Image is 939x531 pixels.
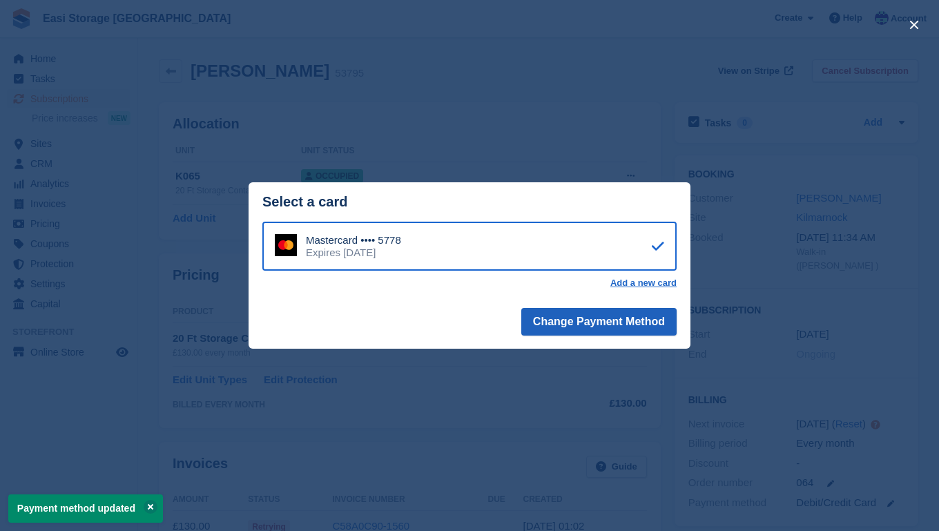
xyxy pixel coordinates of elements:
div: Mastercard •••• 5778 [306,234,401,247]
button: Change Payment Method [521,308,677,336]
a: Add a new card [610,278,677,289]
div: Expires [DATE] [306,247,401,259]
img: Mastercard Logo [275,234,297,256]
div: Select a card [262,194,677,210]
button: close [903,14,925,36]
p: Payment method updated [8,494,163,523]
